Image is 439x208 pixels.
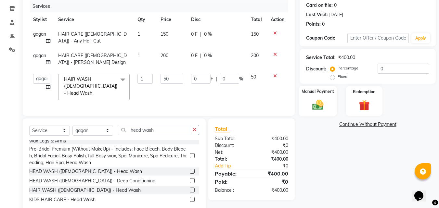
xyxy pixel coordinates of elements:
div: HAIR WASH ([DEMOGRAPHIC_DATA]) - Head Wash [29,187,141,194]
div: ₹400.00 [252,187,293,194]
div: ₹400.00 [338,54,355,61]
div: [DATE] [329,11,343,18]
div: ₹400.00 [252,149,293,156]
div: ₹0 [252,178,293,186]
div: Pre-Bridal Premium (Without MakeUp) - Includes: Face Bleach, Body Bleach, Bridal Facial, Bosy Pol... [29,146,187,166]
label: Manual Payment [302,88,334,94]
th: Action [267,12,288,27]
span: % [239,76,243,82]
div: Balance : [210,187,252,194]
div: Sub Total: [210,135,252,142]
div: Services [30,0,293,12]
div: Net: [210,149,252,156]
div: Coupon Code [306,35,347,42]
label: Fixed [338,74,347,80]
span: 150 [251,31,259,37]
span: F [211,76,213,82]
span: 0 % [204,52,212,59]
span: 200 [161,53,168,58]
a: Add Tip [210,163,258,169]
div: 0 [334,2,337,9]
div: ₹0 [259,163,293,169]
span: HAIR CARE ([DEMOGRAPHIC_DATA]) - [PERSON_NAME] Design [58,53,127,65]
img: _gift.svg [355,99,373,112]
div: Service Total: [306,54,336,61]
span: Total [215,126,230,132]
div: Discount: [306,66,326,72]
div: Paid: [210,178,252,186]
div: HEAD WASH ([DEMOGRAPHIC_DATA]) - Deep Conditioning [29,177,155,184]
div: KIDS HAIR CARE - Head Wash [29,196,96,203]
th: Price [157,12,187,27]
div: HEAD WASH ([DEMOGRAPHIC_DATA]) - Head Wash [29,168,142,175]
span: | [200,31,201,38]
span: 50 [251,74,256,80]
span: 0 % [204,31,212,38]
div: Payable: [210,170,252,177]
div: Discount: [210,142,252,149]
span: HAIR WASH ([DEMOGRAPHIC_DATA]) - Head Wash [64,76,117,96]
div: Last Visit: [306,11,328,18]
th: Disc [187,12,247,27]
iframe: chat widget [412,182,433,202]
button: Apply [411,33,430,43]
input: Enter Offer / Coupon Code [347,33,409,43]
th: Qty [134,12,157,27]
th: Service [54,12,134,27]
span: 0 F [191,52,198,59]
input: Search or Scan [118,125,190,135]
span: | [200,52,201,59]
span: HAIR CARE ([DEMOGRAPHIC_DATA]) - Any Hair Cut [58,31,127,44]
label: Percentage [338,65,358,71]
div: ₹400.00 [252,156,293,163]
a: x [92,90,95,96]
img: _cash.svg [309,98,327,111]
label: Redemption [353,89,375,95]
span: 0 F [191,31,198,38]
div: ₹400.00 [252,135,293,142]
th: Total [247,12,267,27]
span: 1 [137,53,140,58]
span: 200 [251,53,259,58]
div: Total: [210,156,252,163]
div: ₹400.00 [252,170,293,177]
div: Card on file: [306,2,333,9]
span: 150 [161,31,168,37]
div: ₹0 [252,142,293,149]
span: gagan [33,53,46,58]
span: | [216,76,217,82]
a: Continue Without Payment [301,121,434,128]
th: Stylist [29,12,54,27]
div: Points: [306,21,321,28]
span: gagan [33,31,46,37]
div: 0 [322,21,325,28]
span: 1 [137,31,140,37]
